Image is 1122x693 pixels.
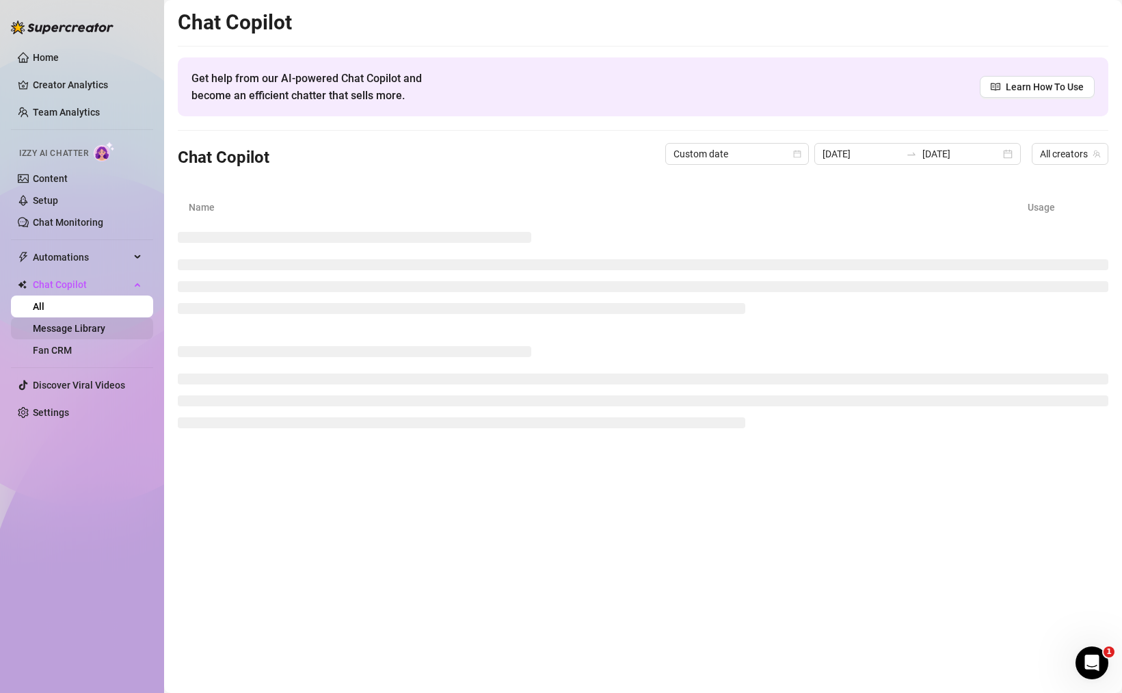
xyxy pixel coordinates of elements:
span: to [906,148,917,159]
a: Creator Analytics [33,74,142,96]
span: Izzy AI Chatter [19,147,88,160]
span: read [991,82,1000,92]
a: Content [33,173,68,184]
article: Name [189,200,1028,215]
a: Chat Monitoring [33,217,103,228]
span: 1 [1104,646,1114,657]
span: Get help from our AI-powered Chat Copilot and become an efficient chatter that sells more. [191,70,455,104]
img: AI Chatter [94,142,115,161]
a: Learn How To Use [980,76,1095,98]
a: Message Library [33,323,105,334]
a: Setup [33,195,58,206]
span: calendar [793,150,801,158]
span: All creators [1040,144,1100,164]
span: thunderbolt [18,252,29,263]
span: Learn How To Use [1006,79,1084,94]
a: Settings [33,407,69,418]
h3: Chat Copilot [178,147,269,169]
input: Start date [823,146,900,161]
img: Chat Copilot [18,280,27,289]
article: Usage [1028,200,1097,215]
a: Discover Viral Videos [33,380,125,391]
input: End date [922,146,1000,161]
img: logo-BBDzfeDw.svg [11,21,113,34]
a: Fan CRM [33,345,72,356]
span: Automations [33,246,130,268]
span: swap-right [906,148,917,159]
iframe: Intercom live chat [1076,646,1108,679]
span: team [1093,150,1101,158]
span: Chat Copilot [33,274,130,296]
span: Custom date [673,144,801,164]
a: All [33,301,44,312]
a: Team Analytics [33,107,100,118]
h2: Chat Copilot [178,10,1108,36]
a: Home [33,52,59,63]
